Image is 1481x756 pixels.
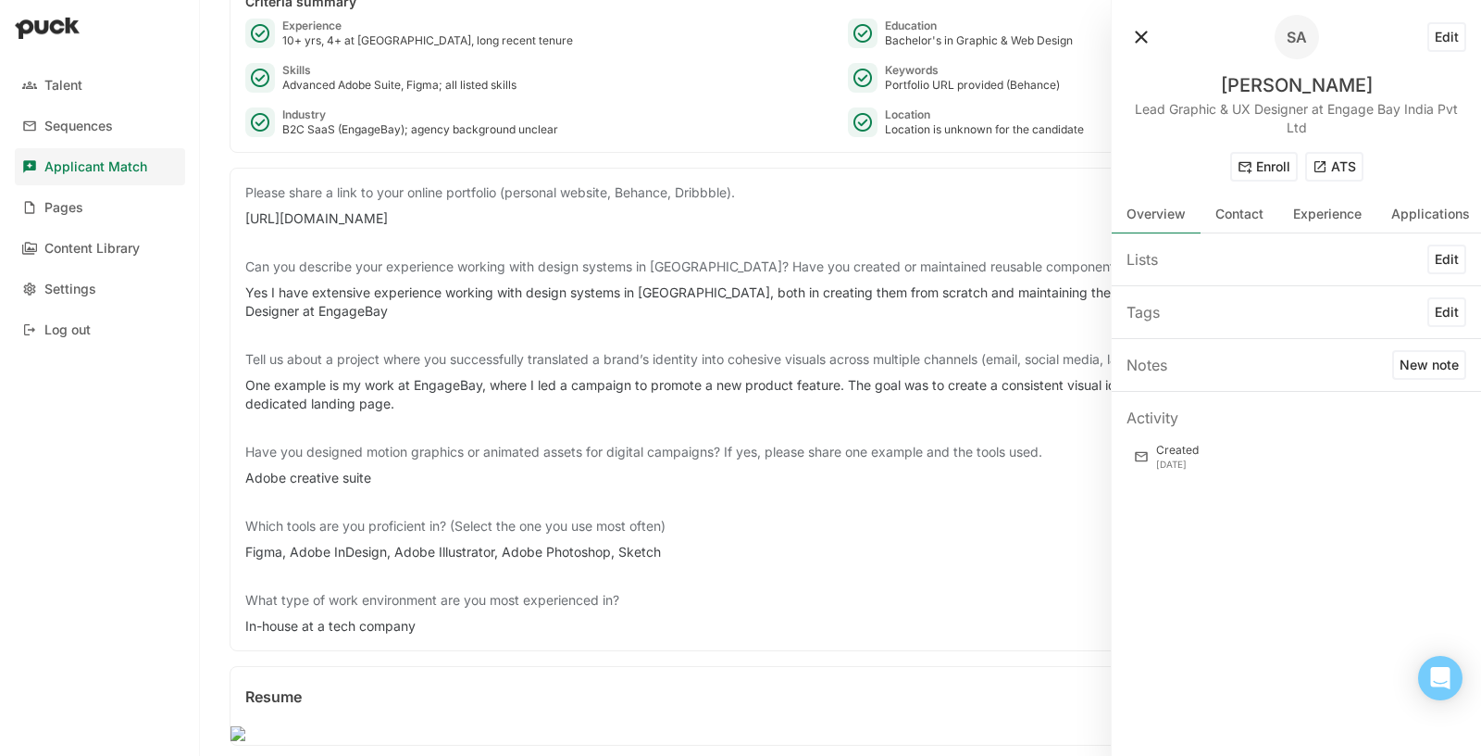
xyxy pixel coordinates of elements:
div: B2C SaaS (EngageBay); agency background unclear [282,122,558,137]
div: What type of work environment are you most experienced in? [245,591,1436,610]
div: Have you designed motion graphics or animated assets for digital campaigns? If yes, please share ... [245,443,1436,461]
a: Content Library [15,230,185,267]
div: Created [1156,444,1199,457]
button: New note [1392,350,1466,380]
div: [URL][DOMAIN_NAME] [245,209,1436,228]
div: Yes I have extensive experience working with design systems in [GEOGRAPHIC_DATA], both in creatin... [245,283,1436,321]
div: Content Library [44,241,140,257]
div: Lists [1126,248,1158,271]
div: Bachelor's in Graphic & Web Design [885,33,1073,48]
div: Industry [282,107,558,122]
a: Applicant Match [15,148,185,185]
div: Resume [245,689,302,704]
div: [PERSON_NAME] [1221,74,1373,96]
div: Figma, Adobe InDesign, Adobe Illustrator, Adobe Photoshop, Sketch [245,543,1436,561]
button: ATS [1305,152,1363,182]
div: Contact [1215,207,1263,222]
div: Settings [44,282,96,297]
a: Sequences [15,107,185,145]
div: Portfolio URL provided (Behance) [885,78,1060,93]
button: Edit [1427,22,1466,52]
div: SA [1287,30,1307,44]
div: 10+ yrs, 4+ at [GEOGRAPHIC_DATA], long recent tenure [282,33,573,48]
button: Edit [1427,245,1466,274]
div: Tags [1126,301,1160,323]
a: Talent [15,67,185,104]
div: Pages [44,200,83,216]
button: Edit [1427,297,1466,327]
div: Skills [282,63,516,78]
div: Advanced Adobe Suite, Figma; all listed skills [282,78,516,93]
button: Enroll [1230,152,1298,182]
div: Tell us about a project where you successfully translated a brand’s identity into cohesive visual... [245,350,1436,369]
div: Experience [282,19,573,33]
div: Talent [44,78,82,94]
div: In-house at a tech company [245,617,1436,636]
div: Sequences [44,119,113,134]
div: Keywords [885,63,1060,78]
div: Location is unknown for the candidate [885,122,1084,137]
div: Applications [1391,207,1470,222]
a: Pages [15,189,185,226]
div: Education [885,19,1073,33]
div: Please share a link to your online portfolio (personal website, Behance, Dribbble). [245,183,1436,202]
div: Which tools are you proficient in? (Select the one you use most often) [245,517,1436,535]
div: Overview [1126,207,1186,222]
div: Activity [1126,407,1178,429]
div: One example is my work at EngageBay, where I led a campaign to promote a new product feature. The... [245,376,1436,413]
div: Experience [1293,207,1362,222]
div: [DATE] [1156,459,1199,470]
a: Settings [15,271,185,308]
div: Can you describe your experience working with design systems in [GEOGRAPHIC_DATA]? Have you creat... [245,258,1436,276]
div: Lead Graphic & UX Designer at Engage Bay India Pvt Ltd [1126,100,1466,137]
div: Log out [44,322,91,338]
div: Location [885,107,1084,122]
div: Adobe creative suite [245,469,1436,487]
div: Notes [1126,354,1167,376]
img: Saikiran%20Adepu-CV.all.png [230,726,245,741]
div: Applicant Match [44,159,147,175]
div: Open Intercom Messenger [1418,656,1462,700]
